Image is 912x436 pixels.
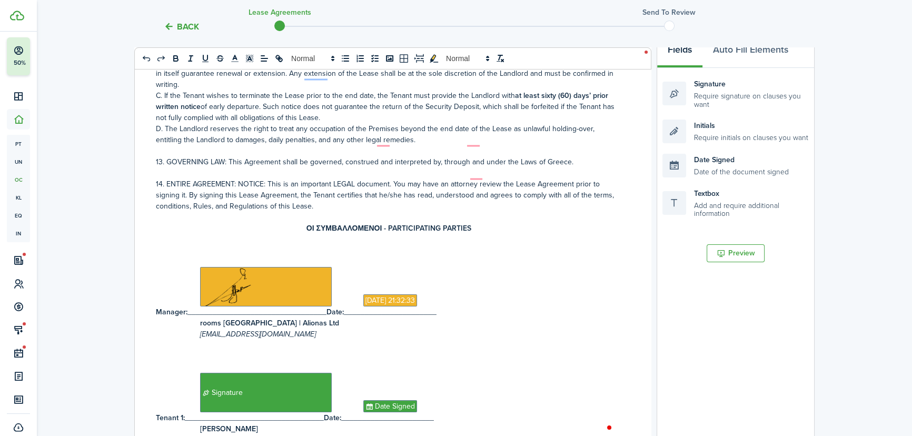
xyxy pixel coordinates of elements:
[657,36,702,68] button: Fields
[40,62,94,69] div: Domain Overview
[338,52,353,65] button: list: bullet
[156,101,614,123] span: of early departure. Such notice does not guarantee the return of the Security Deposit, which shal...
[156,412,185,423] strong: Tenant 1:
[156,123,594,145] span: D. The Landlord reserves the right to treat any occupation of the Premises beyond the end date of...
[156,90,608,112] strong: at least sixty (60) days’ prior written notice
[213,52,227,65] button: strike
[306,223,471,234] strong: ΟΙ ΣΥΜΒΑΛΛΟΜΕΝΟΙ - PARTICIPATING PARTIES
[368,52,382,65] button: list: check
[183,52,198,65] button: italic
[642,7,696,18] h3: Send to review
[324,412,341,423] strong: Date:
[13,58,26,67] p: 50%
[427,52,441,65] button: toggleMarkYellow: markYellow
[116,62,177,69] div: Keywords by Traffic
[200,329,316,340] i: [EMAIL_ADDRESS][DOMAIN_NAME]
[27,27,116,36] div: Domain: [DOMAIN_NAME]
[7,37,94,75] button: 50%
[156,179,614,212] span: 14. ENTIRE AGREEMENT: NOTICE: This is an important LEGAL document. You may have an attorney revie...
[272,52,286,65] button: link
[156,412,622,423] p: _________________________________ ______________________
[493,52,508,65] button: clean
[105,61,113,70] img: tab_keywords_by_traffic_grey.svg
[28,61,37,70] img: tab_domain_overview_orange.svg
[412,52,427,65] button: pageBreak
[156,306,187,318] strong: Manager:
[10,11,24,21] img: TenantCloud
[326,306,344,318] strong: Date:
[353,52,368,65] button: list: ordered
[156,90,515,101] span: C. If the Tenant wishes to terminate the Lease prior to the end date, the Tenant must provide the...
[200,318,339,329] strong: rooms [GEOGRAPHIC_DATA] | Alionas Ltd
[139,52,154,65] button: undo: undo
[7,171,30,189] a: oc
[198,52,213,65] button: underline
[164,21,199,32] button: Back
[156,306,622,318] p: _________________________________ ______________________
[156,156,573,167] span: 13. GOVERNING LAW: This Agreement shall be governed, construed and interpreted by, through and un...
[156,57,622,90] span: and does not in itself guarantee renewal or extension. Any extension of the Lease shall be at the...
[29,17,52,25] div: v 4.0.25
[17,17,25,25] img: logo_orange.svg
[200,423,258,434] strong: [PERSON_NAME]
[702,36,799,68] button: Auto Fill Elements
[7,206,30,224] a: eq
[7,153,30,171] a: un
[7,224,30,242] a: in
[397,52,412,65] button: table-better
[168,52,183,65] button: bold
[7,189,30,206] a: kl
[382,52,397,65] button: image
[7,135,30,153] a: pt
[707,244,765,262] button: Preview
[249,7,311,18] h3: Lease Agreements
[154,52,168,65] button: redo: redo
[17,27,25,36] img: website_grey.svg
